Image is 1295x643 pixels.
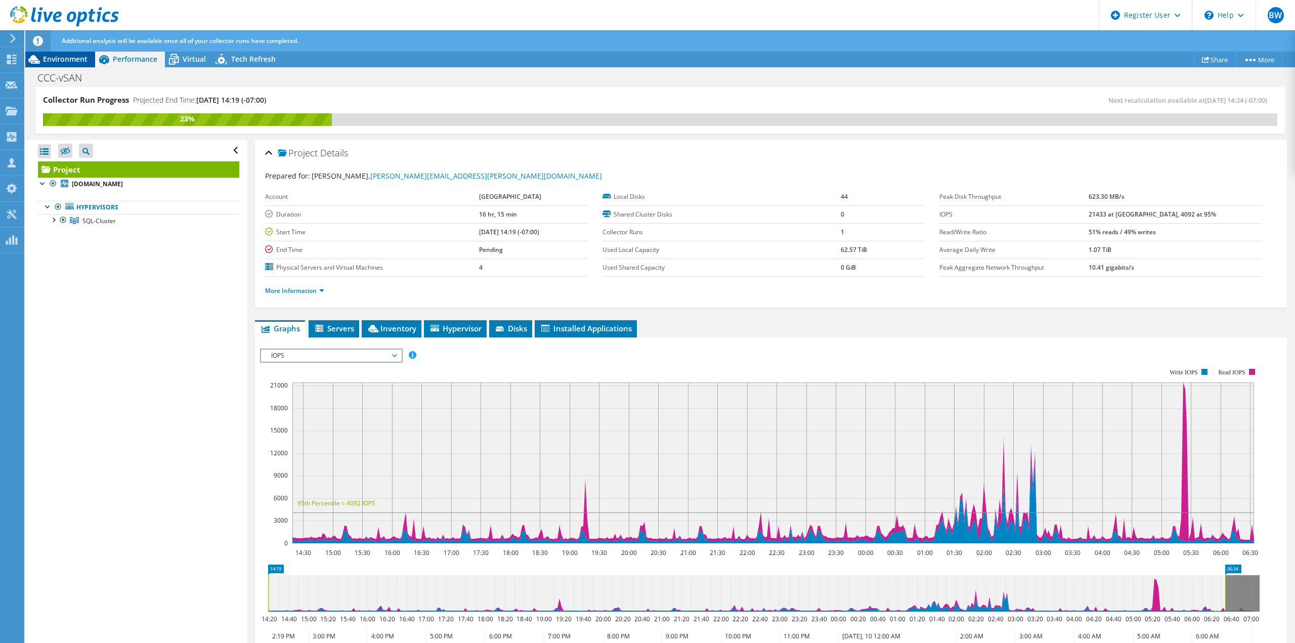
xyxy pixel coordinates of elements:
label: End Time [265,245,479,255]
text: 18:00 [478,615,493,623]
text: 20:00 [621,548,637,557]
text: 20:20 [615,615,631,623]
text: 16:20 [379,615,395,623]
text: 00:40 [870,615,886,623]
text: 3000 [274,516,288,525]
label: Peak Disk Throughput [939,192,1089,202]
text: 22:20 [732,615,748,623]
text: 05:00 [1154,548,1170,557]
text: 14:30 [295,548,311,557]
span: Environment [43,54,88,64]
text: 15:00 [325,548,341,557]
span: [DATE] 14:19 (-07:00) [196,95,266,105]
text: 18000 [270,404,288,412]
text: 03:20 [1027,615,1043,623]
a: SQL-Cluster [38,214,239,227]
span: Disks [494,323,527,333]
label: Collector Runs [602,227,841,237]
text: 21:20 [674,615,689,623]
text: 06:20 [1204,615,1220,623]
text: 05:30 [1183,548,1199,557]
text: 21:30 [710,548,725,557]
span: [DATE] 14:24 (-07:00) [1205,96,1267,105]
b: 44 [841,192,848,201]
label: Used Shared Capacity [602,263,841,273]
text: 21:00 [680,548,696,557]
a: Hypervisors [38,201,239,214]
text: 04:00 [1066,615,1082,623]
label: Duration [265,209,479,220]
span: Details [320,147,348,159]
b: 51% reads / 49% writes [1089,228,1156,236]
b: 623.30 MB/s [1089,192,1125,201]
label: Account [265,192,479,202]
a: More [1235,52,1282,67]
label: Prepared for: [265,171,310,181]
text: 15:20 [320,615,336,623]
text: 03:30 [1065,548,1081,557]
text: 04:20 [1086,615,1102,623]
text: 15000 [270,426,288,435]
text: 12000 [270,449,288,457]
text: 06:40 [1224,615,1239,623]
text: 18:20 [497,615,513,623]
span: SQL-Cluster [82,217,116,225]
label: Start Time [265,227,479,237]
label: Shared Cluster Disks [602,209,841,220]
text: 21:40 [694,615,709,623]
h1: CCC-vSAN [33,72,98,83]
b: [DOMAIN_NAME] [72,180,123,188]
b: 0 [841,210,844,219]
text: 23:00 [799,548,814,557]
text: 95th Percentile = 4092 IOPS [297,499,375,507]
text: 00:00 [831,615,846,623]
text: 19:20 [556,615,572,623]
text: 15:40 [340,615,356,623]
label: Used Local Capacity [602,245,841,255]
svg: \n [1204,11,1214,20]
text: 06:30 [1242,548,1258,557]
text: 20:00 [595,615,611,623]
text: 17:30 [473,548,489,557]
div: 23% [43,113,332,124]
b: [DATE] 14:19 (-07:00) [479,228,539,236]
text: 17:00 [444,548,459,557]
text: 00:00 [858,548,874,557]
text: 06:00 [1213,548,1229,557]
a: Share [1194,52,1236,67]
text: 23:30 [828,548,844,557]
b: 0 GiB [841,263,856,272]
label: Read/Write Ratio [939,227,1089,237]
label: Local Disks [602,192,841,202]
span: Additional analysis will be available once all of your collector runs have completed. [62,36,298,45]
text: 17:00 [418,615,434,623]
text: 9000 [274,471,288,480]
b: 10.41 gigabits/s [1089,263,1134,272]
text: 17:20 [438,615,454,623]
span: Hypervisor [429,323,482,333]
text: 19:00 [536,615,552,623]
a: Project [38,161,239,178]
text: 01:30 [946,548,962,557]
span: Graphs [260,323,300,333]
text: 18:40 [516,615,532,623]
text: 02:20 [968,615,984,623]
text: Read IOPS [1219,369,1246,376]
text: 16:00 [384,548,400,557]
span: Inventory [367,323,416,333]
text: 16:00 [360,615,375,623]
text: 21:00 [654,615,670,623]
text: 03:00 [1035,548,1051,557]
text: 04:00 [1095,548,1110,557]
text: 05:00 [1126,615,1141,623]
text: 03:00 [1008,615,1023,623]
text: 00:30 [887,548,903,557]
text: 07:00 [1243,615,1259,623]
text: 23:20 [792,615,807,623]
a: [DOMAIN_NAME] [38,178,239,191]
text: 15:30 [355,548,370,557]
b: 62.57 TiB [841,245,867,254]
text: 02:00 [976,548,992,557]
span: Tech Refresh [231,54,276,64]
text: 22:00 [713,615,729,623]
